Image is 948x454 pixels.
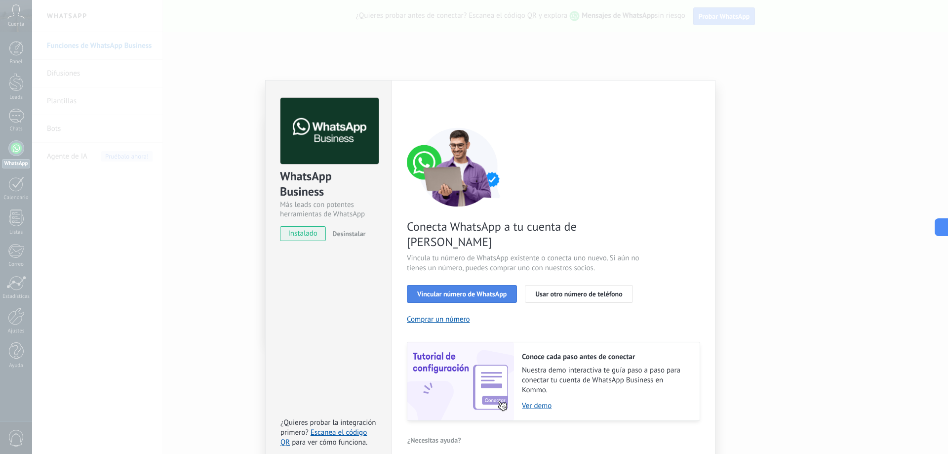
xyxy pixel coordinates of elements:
span: Conecta WhatsApp a tu cuenta de [PERSON_NAME] [407,219,642,249]
div: WhatsApp Business [280,168,377,200]
span: Nuestra demo interactiva te guía paso a paso para conectar tu cuenta de WhatsApp Business en Kommo. [522,366,690,395]
span: Desinstalar [332,229,365,238]
span: ¿Quieres probar la integración primero? [280,418,376,437]
button: ¿Necesitas ayuda? [407,433,462,448]
h2: Conoce cada paso antes de conectar [522,352,690,362]
div: Más leads con potentes herramientas de WhatsApp [280,200,377,219]
button: Comprar un número [407,315,470,324]
button: Desinstalar [328,226,365,241]
span: para ver cómo funciona. [292,438,367,447]
a: Ver demo [522,401,690,411]
span: ¿Necesitas ayuda? [407,437,461,444]
button: Vincular número de WhatsApp [407,285,517,303]
span: Usar otro número de teléfono [535,290,622,297]
span: Vincular número de WhatsApp [417,290,507,297]
button: Usar otro número de teléfono [525,285,632,303]
span: Vincula tu número de WhatsApp existente o conecta uno nuevo. Si aún no tienes un número, puedes c... [407,253,642,273]
img: logo_main.png [280,98,379,165]
span: instalado [280,226,325,241]
a: Escanea el código QR [280,428,367,447]
img: connect number [407,127,511,206]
